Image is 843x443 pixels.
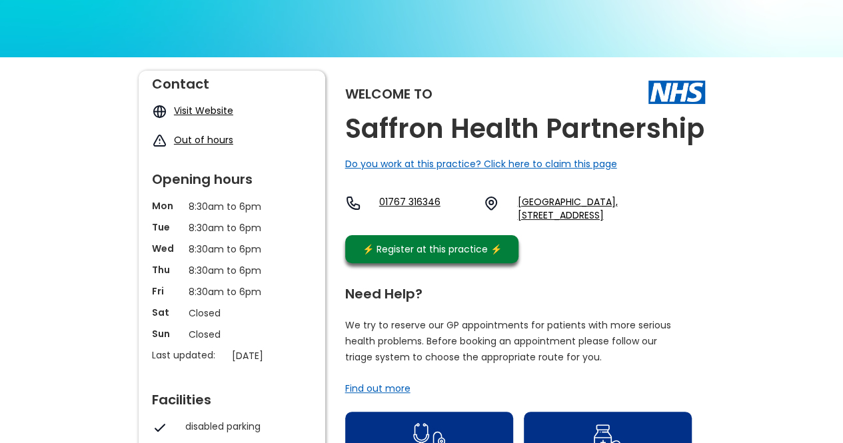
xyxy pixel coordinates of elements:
[356,242,509,256] div: ⚡️ Register at this practice ⚡️
[152,166,312,186] div: Opening hours
[345,280,692,300] div: Need Help?
[345,235,518,263] a: ⚡️ Register at this practice ⚡️
[152,221,182,234] p: Tue
[345,195,361,211] img: telephone icon
[189,263,275,278] p: 8:30am to 6pm
[232,348,319,363] p: [DATE]
[152,327,182,340] p: Sun
[189,199,275,214] p: 8:30am to 6pm
[483,195,499,211] img: practice location icon
[152,71,312,91] div: Contact
[189,327,275,342] p: Closed
[152,386,312,406] div: Facilities
[152,104,167,119] img: globe icon
[152,242,182,255] p: Wed
[152,199,182,213] p: Mon
[152,133,167,149] img: exclamation icon
[152,306,182,319] p: Sat
[189,306,275,320] p: Closed
[152,348,225,362] p: Last updated:
[152,263,182,276] p: Thu
[152,284,182,298] p: Fri
[345,317,672,365] p: We try to reserve our GP appointments for patients with more serious health problems. Before book...
[189,242,275,256] p: 8:30am to 6pm
[174,104,233,117] a: Visit Website
[345,87,432,101] div: Welcome to
[185,420,305,433] div: disabled parking
[189,221,275,235] p: 8:30am to 6pm
[379,195,473,222] a: 01767 316346
[189,284,275,299] p: 8:30am to 6pm
[648,81,705,103] img: The NHS logo
[517,195,704,222] a: [GEOGRAPHIC_DATA], [STREET_ADDRESS]
[174,133,233,147] a: Out of hours
[345,382,411,395] a: Find out more
[345,157,617,171] a: Do you work at this practice? Click here to claim this page
[345,114,704,144] h2: Saffron Health Partnership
